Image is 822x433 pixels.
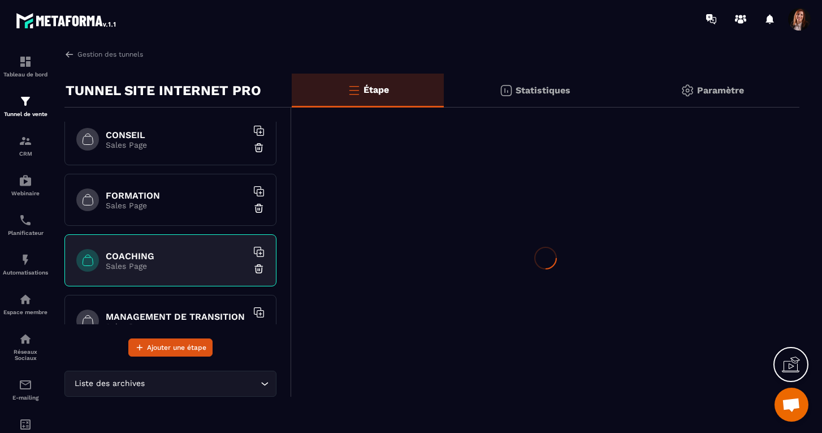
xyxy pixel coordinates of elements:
p: Sales Page [106,140,247,149]
span: Ajouter une étape [147,342,206,353]
p: Espace membre [3,309,48,315]
p: Paramètre [697,85,744,96]
img: automations [19,253,32,267]
p: Tableau de bord [3,71,48,78]
p: Étape [364,84,389,95]
p: E-mailing [3,395,48,401]
img: accountant [19,418,32,431]
img: formation [19,95,32,108]
img: trash [253,203,265,214]
img: scheduler [19,213,32,227]
input: Search for option [147,378,258,390]
a: schedulerschedulerPlanificateur [3,205,48,245]
a: automationsautomationsAutomatisations [3,245,48,284]
a: social-networksocial-networkRéseaux Sociaux [3,324,48,370]
h6: MANAGEMENT DE TRANSITION [106,311,247,322]
p: Réseaux Sociaux [3,349,48,361]
img: stats.20deebd0.svg [499,84,513,97]
p: TUNNEL SITE INTERNET PRO [66,79,261,102]
p: Tunnel de vente [3,111,48,117]
p: Sales Page [106,201,247,210]
h6: COACHING [106,251,247,261]
button: Ajouter une étape [128,338,213,357]
a: formationformationCRM [3,126,48,165]
img: automations [19,293,32,306]
img: setting-gr.5f69749f.svg [681,84,694,97]
a: formationformationTunnel de vente [3,86,48,126]
img: trash [253,324,265,335]
h6: FORMATION [106,190,247,201]
a: Gestion des tunnels [64,49,143,59]
p: Statistiques [516,85,570,96]
a: formationformationTableau de bord [3,46,48,86]
p: Planificateur [3,230,48,236]
img: trash [253,142,265,153]
p: Automatisations [3,269,48,276]
span: Liste des archives [72,378,147,390]
a: automationsautomationsEspace membre [3,284,48,324]
p: CRM [3,151,48,157]
img: formation [19,55,32,68]
img: bars-o.4a397970.svg [347,83,361,97]
img: automations [19,174,32,187]
img: arrow [64,49,75,59]
img: trash [253,263,265,275]
img: email [19,378,32,392]
img: social-network [19,332,32,346]
a: emailemailE-mailing [3,370,48,409]
h6: CONSEIL [106,130,247,140]
p: Sales Page [106,322,247,331]
p: Webinaire [3,190,48,196]
a: Ouvrir le chat [775,388,808,422]
img: formation [19,134,32,148]
div: Search for option [64,371,276,397]
p: Sales Page [106,261,247,271]
a: automationsautomationsWebinaire [3,165,48,205]
img: logo [16,10,118,31]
